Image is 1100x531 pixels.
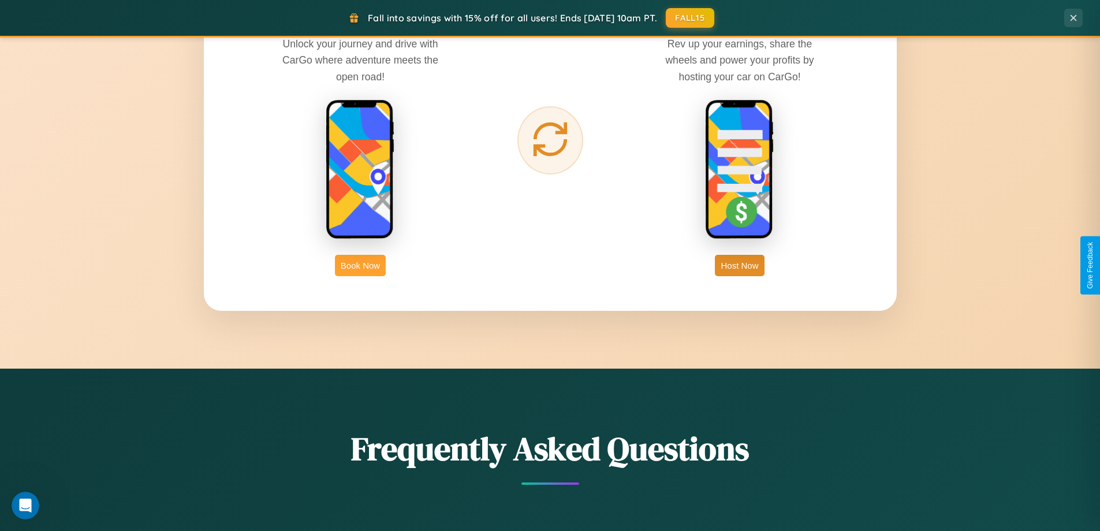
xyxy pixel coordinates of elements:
p: Unlock your journey and drive with CarGo where adventure meets the open road! [274,36,447,84]
button: Book Now [335,255,386,276]
h2: Frequently Asked Questions [204,426,897,471]
img: host phone [705,99,774,240]
iframe: Intercom live chat [12,492,39,519]
button: Host Now [715,255,764,276]
div: Give Feedback [1086,242,1094,289]
button: FALL15 [666,8,714,28]
img: rent phone [326,99,395,240]
p: Rev up your earnings, share the wheels and power your profits by hosting your car on CarGo! [653,36,826,84]
span: Fall into savings with 15% off for all users! Ends [DATE] 10am PT. [368,12,657,24]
